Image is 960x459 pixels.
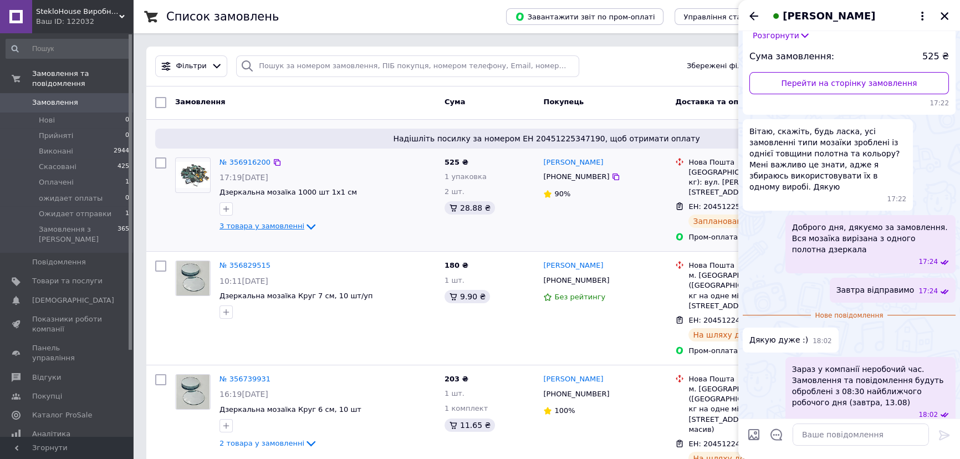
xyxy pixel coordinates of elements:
[688,232,825,242] div: Пром-оплата
[445,404,488,412] span: 1 комплект
[125,115,129,125] span: 0
[39,193,103,203] span: ожидает оплаты
[118,225,129,244] span: 365
[125,193,129,203] span: 0
[6,39,130,59] input: Пошук
[445,98,465,106] span: Cума
[688,384,825,435] div: м. [GEOGRAPHIC_DATA] ([GEOGRAPHIC_DATA].), №22 (до 30 кг на одне місце): вул. [STREET_ADDRESS] (Х...
[445,276,464,284] span: 1 шт.
[236,55,579,77] input: Пошук за номером замовлення, ПІБ покупця, номером телефону, Email, номером накладної
[887,195,907,204] span: 17:22 12.08.2025
[792,364,949,408] span: Зараз у компанії неробочий час. Замовлення та повідомлення будуть оброблені з 08:30 найближчого р...
[445,261,468,269] span: 180 ₴
[175,98,225,106] span: Замовлення
[747,9,760,23] button: Назад
[769,427,784,442] button: Відкрити шаблони відповідей
[554,190,570,198] span: 90%
[32,69,133,89] span: Замовлення та повідомлення
[541,273,611,288] div: [PHONE_NUMBER]
[160,133,933,144] span: Надішліть посилку за номером ЕН 20451225347190, щоб отримати оплату
[445,158,468,166] span: 525 ₴
[125,209,129,219] span: 1
[749,72,949,94] a: Перейти на сторінку замовлення
[32,373,61,382] span: Відгуки
[783,9,875,23] span: [PERSON_NAME]
[506,8,663,25] button: Завантажити звіт по пром-оплаті
[219,292,372,300] a: Дзеркальна мозаїка Круг 7 см, 10 шт/уп
[541,170,611,184] div: [PHONE_NUMBER]
[175,374,211,410] a: Фото товару
[445,201,495,215] div: 28.88 ₴
[219,405,361,414] a: Дзеркальна мозаїка Круг 6 см, 10 шт
[938,9,951,23] button: Закрити
[541,387,611,401] div: [PHONE_NUMBER]
[219,222,304,231] span: 3 товара у замовленні
[688,346,825,356] div: Пром-оплата
[445,172,487,181] span: 1 упаковка
[918,257,938,267] span: 17:24 12.08.2025
[688,167,825,198] div: [GEOGRAPHIC_DATA], №48 (до 30 кг): вул. [PERSON_NAME][STREET_ADDRESS]
[811,311,888,320] span: Нове повідомлення
[39,209,111,219] span: Ожидает отправки
[675,8,777,25] button: Управління статусами
[219,173,268,182] span: 17:19[DATE]
[39,115,55,125] span: Нові
[445,419,495,432] div: 11.65 ₴
[688,374,825,384] div: Нова Пошта
[219,375,270,383] a: № 356739931
[219,261,270,269] a: № 356829515
[687,61,762,72] span: Збережені фільтри:
[219,158,270,166] a: № 356916200
[32,98,78,108] span: Замовлення
[32,429,70,439] span: Аналітика
[125,131,129,141] span: 0
[118,162,129,172] span: 425
[445,187,464,196] span: 2 шт.
[688,440,767,448] span: ЕН: 20451224695660
[39,146,73,156] span: Виконані
[32,257,86,267] span: Повідомлення
[125,177,129,187] span: 1
[918,410,938,420] span: 18:02 12.08.2025
[922,50,949,63] span: 525 ₴
[543,157,603,168] a: [PERSON_NAME]
[543,98,584,106] span: Покупець
[36,7,119,17] span: StekloHouse Виробництво і продаж дзеркальної мозаїки
[688,215,751,228] div: Заплановано
[39,162,76,172] span: Скасовані
[32,276,103,286] span: Товари та послуги
[769,9,929,23] button: [PERSON_NAME]
[219,277,268,285] span: 10:11[DATE]
[683,13,768,21] span: Управління статусами
[918,287,938,296] span: 17:24 12.08.2025
[176,375,209,409] img: Фото товару
[39,177,74,187] span: Оплачені
[688,202,767,211] span: ЕН: 20451225347190
[175,261,211,296] a: Фото товару
[39,131,73,141] span: Прийняті
[219,188,357,196] a: Дзеркальна мозаїка 1000 шт 1х1 см
[219,390,268,399] span: 16:19[DATE]
[749,99,949,108] span: 17:22 12.08.2025
[543,374,603,385] a: [PERSON_NAME]
[32,314,103,334] span: Показники роботи компанії
[515,12,655,22] span: Завантажити звіт по пром-оплаті
[114,146,129,156] span: 2944
[36,17,133,27] div: Ваш ID: 122032
[445,389,464,397] span: 1 шт.
[543,261,603,271] a: [PERSON_NAME]
[749,126,906,192] span: Вітаю, скажіть, будь ласка, усі замовленні типи мозаїки зроблені із однієї товщини полотна та кол...
[39,225,118,244] span: Замовлення з [PERSON_NAME]
[749,29,814,42] button: Розгорнути
[32,295,114,305] span: [DEMOGRAPHIC_DATA]
[675,98,757,106] span: Доставка та оплата
[176,261,209,295] img: Фото товару
[445,375,468,383] span: 203 ₴
[219,222,318,230] a: 3 товара у замовленні
[688,157,825,167] div: Нова Пошта
[688,328,801,341] div: На шляху до одержувача
[688,271,825,311] div: м. [GEOGRAPHIC_DATA] ([GEOGRAPHIC_DATA].), №74 (до 30 кг на одне місце): вул. [STREET_ADDRESS]
[445,290,490,303] div: 9.90 ₴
